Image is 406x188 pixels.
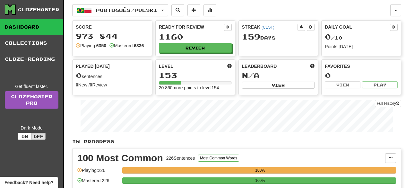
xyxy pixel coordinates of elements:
[18,6,59,13] div: Clozemaster
[72,4,168,16] button: Português/Polski
[5,125,58,131] div: Dark Mode
[325,43,398,50] div: Points [DATE]
[109,42,144,49] div: Mastered:
[76,71,149,80] div: sentences
[90,82,92,87] strong: 0
[325,63,398,69] div: Favorites
[76,63,110,69] span: Played [DATE]
[31,133,46,140] button: Off
[72,139,401,145] p: In Progress
[262,25,274,30] a: (CEST)
[159,43,232,53] button: Review
[227,63,232,69] span: Score more points to level up
[124,167,396,174] div: 100%
[171,4,184,16] button: Search sentences
[325,24,390,31] div: Daily Goal
[159,71,232,79] div: 153
[77,177,119,188] div: Mastered: 226
[18,133,32,140] button: On
[5,91,58,109] a: ClozemasterPro
[96,7,158,13] span: Português / Polski
[310,63,315,69] span: This week in points, UTC
[76,82,149,88] div: New / Review
[76,71,82,80] span: 0
[76,42,106,49] div: Playing:
[242,71,260,80] span: N/A
[77,167,119,178] div: Playing: 226
[375,100,401,107] button: Full History
[96,43,106,48] strong: 6350
[76,24,149,30] div: Score
[325,35,342,40] span: / 10
[242,32,260,41] span: 159
[76,32,149,40] div: 973 844
[325,32,331,41] span: 0
[159,85,232,91] div: 20 860 more points to level 154
[4,179,53,186] span: Open feedback widget
[242,63,277,69] span: Leaderboard
[134,43,144,48] strong: 6336
[166,155,195,161] div: 226 Sentences
[242,82,315,89] button: View
[362,81,398,88] button: Play
[76,82,78,87] strong: 0
[325,71,398,79] div: 0
[124,177,396,184] div: 100%
[242,33,315,41] div: Day s
[242,24,298,30] div: Streak
[159,63,173,69] span: Level
[187,4,200,16] button: Add sentence to collection
[5,83,58,90] div: Get fluent faster.
[325,81,360,88] button: View
[198,155,239,162] button: Most Common Words
[159,24,224,30] div: Ready for Review
[77,153,163,163] div: 100 Most Common
[159,33,232,41] div: 1160
[203,4,216,16] button: More stats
